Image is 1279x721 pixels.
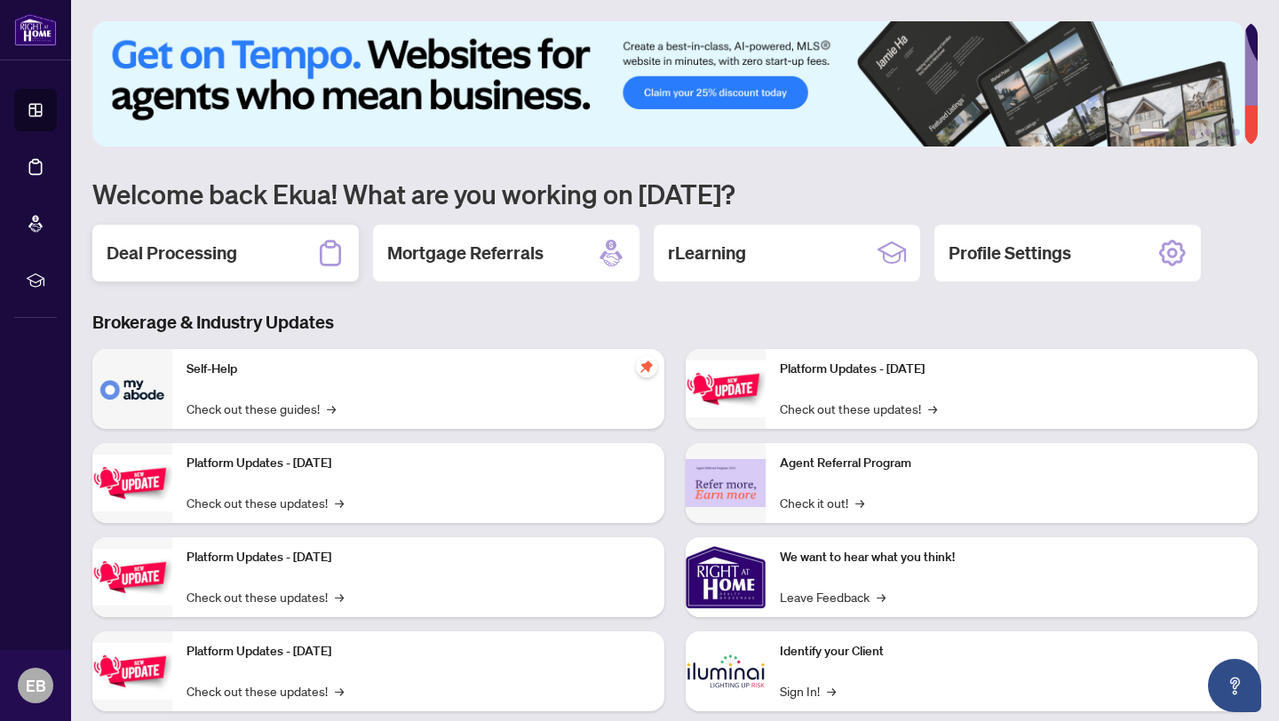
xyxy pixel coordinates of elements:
span: → [928,399,937,418]
a: Check out these updates!→ [187,493,344,512]
a: Check out these updates!→ [187,587,344,606]
img: Self-Help [92,349,172,429]
span: → [327,399,336,418]
span: → [827,681,836,701]
img: Platform Updates - July 8, 2025 [92,643,172,699]
p: Agent Referral Program [780,454,1243,473]
h1: Welcome back Ekua! What are you working on [DATE]? [92,177,1258,210]
img: Platform Updates - September 16, 2025 [92,455,172,511]
h2: Profile Settings [949,241,1071,265]
button: 6 [1233,129,1240,136]
button: 1 [1140,129,1169,136]
a: Check it out!→ [780,493,864,512]
p: Platform Updates - [DATE] [780,360,1243,379]
span: → [335,493,344,512]
p: Self-Help [187,360,650,379]
span: → [335,587,344,606]
button: 4 [1204,129,1211,136]
img: Slide 0 [92,21,1244,147]
a: Check out these updates!→ [187,681,344,701]
a: Check out these updates!→ [780,399,937,418]
img: Platform Updates - July 21, 2025 [92,549,172,605]
span: EB [26,673,46,698]
h2: Mortgage Referrals [387,241,544,265]
span: → [335,681,344,701]
img: We want to hear what you think! [686,537,766,617]
a: Sign In!→ [780,681,836,701]
p: Platform Updates - [DATE] [187,454,650,473]
span: pushpin [636,356,657,377]
button: 3 [1190,129,1197,136]
img: Identify your Client [686,631,766,711]
p: We want to hear what you think! [780,548,1243,567]
button: Open asap [1208,659,1261,712]
h2: rLearning [668,241,746,265]
button: 5 [1219,129,1226,136]
h3: Brokerage & Industry Updates [92,310,1258,335]
p: Platform Updates - [DATE] [187,642,650,662]
span: → [877,587,886,606]
a: Check out these guides!→ [187,399,336,418]
button: 2 [1176,129,1183,136]
span: → [855,493,864,512]
img: Agent Referral Program [686,459,766,508]
p: Platform Updates - [DATE] [187,548,650,567]
p: Identify your Client [780,642,1243,662]
a: Leave Feedback→ [780,587,886,606]
h2: Deal Processing [107,241,237,265]
img: Platform Updates - June 23, 2025 [686,360,766,416]
img: logo [14,13,57,46]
